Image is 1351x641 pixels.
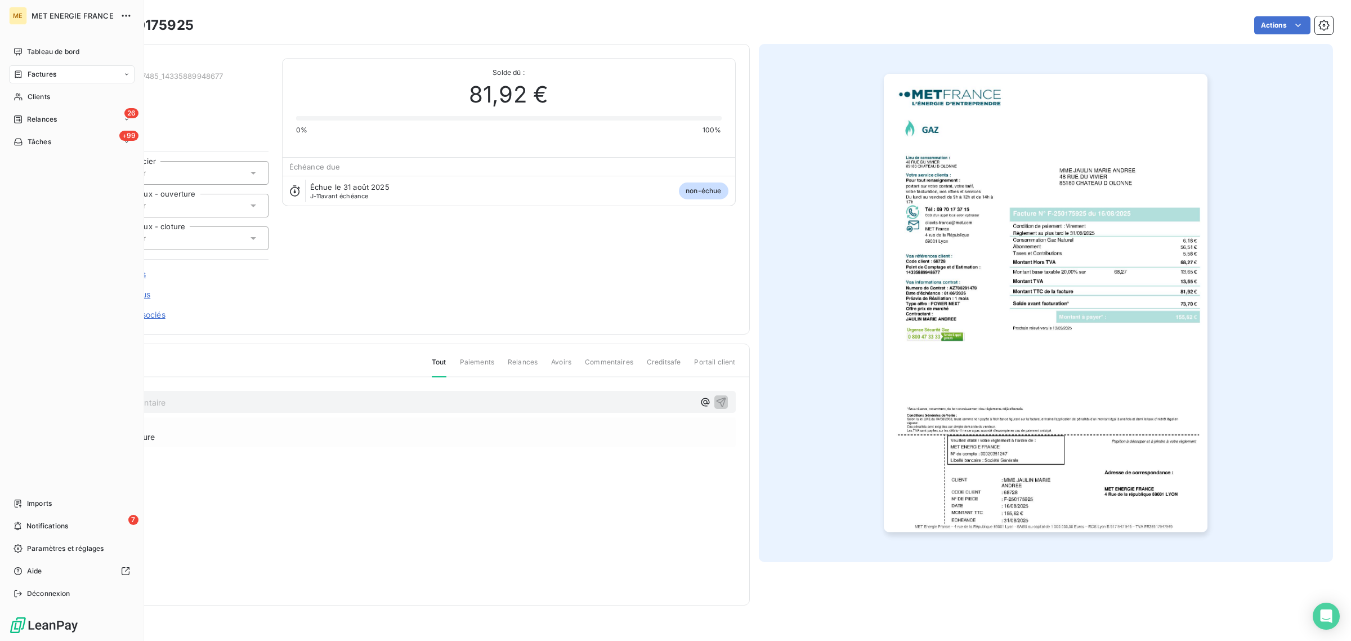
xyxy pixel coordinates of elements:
span: MET ENERGIE FRANCE [32,11,114,20]
img: Logo LeanPay [9,616,79,634]
span: Tout [432,357,446,377]
span: Creditsafe [647,357,681,376]
span: Notifications [26,521,68,531]
a: Factures [9,65,135,83]
span: Portail client [694,357,735,376]
h3: F-250175925 [105,15,194,35]
a: Paramètres et réglages [9,540,135,558]
span: Échue le 31 août 2025 [310,182,390,192]
a: 26Relances [9,110,135,128]
span: Tâches [28,137,51,147]
span: Clients [28,92,50,102]
div: ME [9,7,27,25]
button: Actions [1254,16,1310,34]
a: +99Tâches [9,133,135,151]
span: 26 [124,108,138,118]
span: +99 [119,131,138,141]
a: Imports [9,495,135,513]
span: Commentaires [585,357,633,376]
span: Déconnexion [27,589,70,599]
span: Échéance due [289,162,341,171]
span: 7 [128,515,138,525]
span: Imports [27,498,52,509]
div: Open Intercom Messenger [1313,603,1340,630]
a: Clients [9,88,135,106]
span: 81,92 € [469,78,548,112]
span: Aide [27,566,42,576]
span: 0% [296,125,307,135]
span: Avoirs [551,357,571,376]
img: invoice_thumbnail [884,74,1207,532]
span: Relances [27,114,57,124]
span: Tableau de bord [27,47,79,57]
span: avant échéance [310,193,369,199]
span: Solde dû : [296,68,722,78]
span: non-échue [679,182,728,199]
span: Paramètres et réglages [27,544,104,554]
span: J-11 [310,192,321,200]
a: Tableau de bord [9,43,135,61]
a: Aide [9,562,135,580]
span: Relances [508,357,538,376]
span: Paiements [460,357,494,376]
span: METFRA000007485_14335889948677 [88,72,269,81]
span: Factures [28,69,56,79]
span: 100% [703,125,722,135]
